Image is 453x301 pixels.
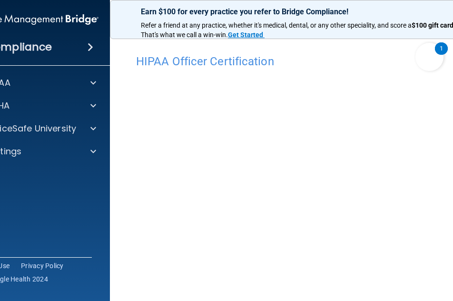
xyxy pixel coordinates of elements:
[415,43,443,71] button: Open Resource Center, 1 new notification
[228,31,263,39] strong: Get Started
[21,261,64,271] a: Privacy Policy
[228,31,265,39] a: Get Started
[141,21,412,29] span: Refer a friend at any practice, whether it's medical, dental, or any other speciality, and score a
[440,49,443,61] div: 1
